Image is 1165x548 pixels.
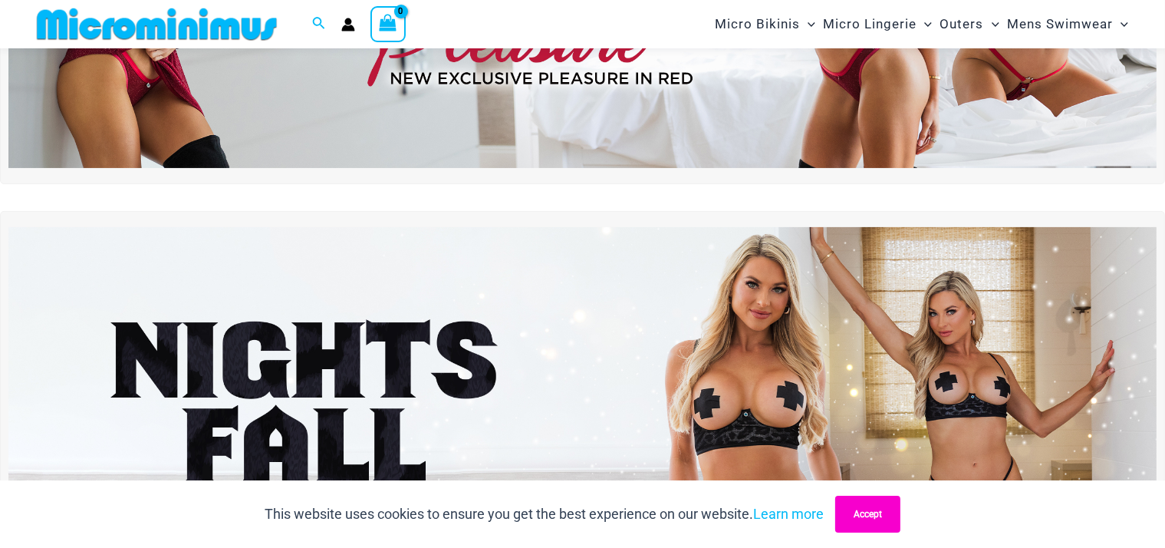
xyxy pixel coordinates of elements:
[341,18,355,31] a: Account icon link
[835,496,900,533] button: Accept
[936,5,1003,44] a: OutersMenu ToggleMenu Toggle
[265,503,824,526] p: This website uses cookies to ensure you get the best experience on our website.
[312,15,326,34] a: Search icon link
[800,5,815,44] span: Menu Toggle
[940,5,984,44] span: Outers
[370,6,406,41] a: View Shopping Cart, empty
[823,5,917,44] span: Micro Lingerie
[715,5,800,44] span: Micro Bikinis
[711,5,819,44] a: Micro BikinisMenu ToggleMenu Toggle
[1003,5,1132,44] a: Mens SwimwearMenu ToggleMenu Toggle
[1007,5,1113,44] span: Mens Swimwear
[917,5,932,44] span: Menu Toggle
[31,7,283,41] img: MM SHOP LOGO FLAT
[819,5,936,44] a: Micro LingerieMenu ToggleMenu Toggle
[984,5,999,44] span: Menu Toggle
[709,2,1134,46] nav: Site Navigation
[1113,5,1128,44] span: Menu Toggle
[753,506,824,522] a: Learn more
